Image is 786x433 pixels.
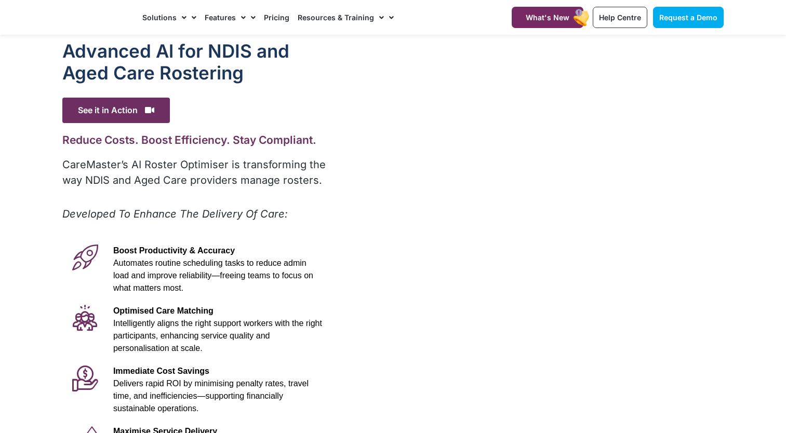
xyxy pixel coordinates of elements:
[62,10,132,25] img: CareMaster Logo
[653,7,724,28] a: Request a Demo
[113,319,322,353] span: Intelligently aligns the right support workers with the right participants, enhancing service qua...
[512,7,583,28] a: What's New
[526,13,569,22] span: What's New
[593,7,647,28] a: Help Centre
[113,367,209,375] span: Immediate Cost Savings
[62,157,328,188] p: CareMaster’s AI Roster Optimiser is transforming the way NDIS and Aged Care providers manage rost...
[62,98,170,123] span: See it in Action
[113,379,309,413] span: Delivers rapid ROI by minimising penalty rates, travel time, and inefficiencies—supporting financ...
[62,208,288,220] em: Developed To Enhance The Delivery Of Care:
[659,13,717,22] span: Request a Demo
[113,259,313,292] span: Automates routine scheduling tasks to reduce admin load and improve reliability—freeing teams to ...
[62,133,328,146] h2: Reduce Costs. Boost Efficiency. Stay Compliant.
[113,306,214,315] span: Optimised Care Matching
[113,246,235,255] span: Boost Productivity & Accuracy
[599,13,641,22] span: Help Centre
[62,40,328,84] h1: Advanced Al for NDIS and Aged Care Rostering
